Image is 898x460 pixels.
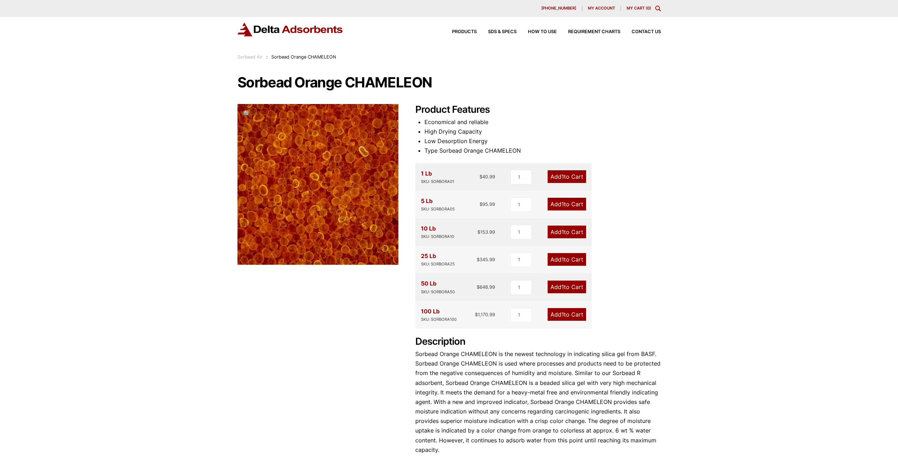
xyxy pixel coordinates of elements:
div: 50 Lb [421,279,455,295]
img: Delta Adsorbents [237,23,343,36]
bdi: 648.99 [477,284,495,290]
a: Add1to Cart [548,281,586,293]
a: My Cart (0) [627,6,651,11]
a: Add1to Cart [548,198,586,210]
span: Requirement Charts [568,30,620,34]
a: Products [441,30,477,34]
h1: Sorbead Orange CHAMELEON [237,75,661,90]
a: How to Use [517,30,557,34]
a: Add1to Cart [548,170,586,183]
a: Sorbead Air [237,54,263,60]
div: 25 Lb [421,251,455,268]
span: $ [477,284,480,290]
div: SKU: SORBORA05 [421,206,455,213]
a: Requirement Charts [557,30,620,34]
h2: Description [415,336,661,348]
a: Add1to Cart [548,253,586,266]
a: Add1to Cart [548,226,586,238]
span: Products [452,30,477,34]
span: $ [480,174,482,179]
a: My account [582,6,621,11]
div: SKU: SORBORA25 [421,261,455,268]
a: Add1to Cart [548,308,586,321]
div: 10 Lb [421,224,454,240]
bdi: 345.99 [477,257,495,262]
span: 1 [561,201,564,208]
span: 1 [561,311,564,318]
span: My account [588,6,615,10]
span: 1 [561,283,564,290]
span: How to Use [528,30,557,34]
div: SKU: SORBORA10 [421,233,454,240]
li: Economical and reliable [424,117,661,127]
span: 1 [561,173,564,180]
span: $ [475,312,478,317]
a: Sorbead Orange CHAMELEON [237,180,398,187]
li: Low Desorption Energy [424,136,661,146]
span: 🔍 [243,110,251,117]
span: : [266,54,268,60]
div: 5 Lb [421,196,455,213]
span: 0 [647,6,650,11]
div: 100 Lb [421,307,457,323]
div: SKU: SORBORA01 [421,178,454,185]
bdi: 95.99 [480,201,495,207]
span: $ [477,229,480,235]
bdi: 153.99 [477,229,495,235]
a: View full-screen image gallery [237,104,257,123]
img: Sorbead Orange CHAMELEON [237,104,398,265]
span: [PHONE_NUMBER] [541,6,576,10]
span: Contact Us [632,30,661,34]
p: Sorbead Orange CHAMELEON is the newest technology in indicating silica gel from BASF. Sorbead Ora... [415,349,661,455]
div: SKU: SORBORA50 [421,289,455,295]
a: [PHONE_NUMBER] [536,6,582,11]
h2: Product Features [415,104,661,116]
span: $ [477,257,480,262]
div: SKU: SORBORA100 [421,316,457,323]
bdi: 1,170.99 [475,312,495,317]
span: Sorbead Orange CHAMELEON [271,54,336,60]
li: High Drying Capacity [424,127,661,136]
span: 1 [561,256,564,263]
span: 1 [561,228,564,235]
bdi: 40.99 [480,174,495,179]
span: $ [480,201,482,207]
li: Type Sorbead Orange CHAMELEON [424,146,661,155]
a: SDS & SPECS [477,30,517,34]
div: 1 Lb [421,169,454,185]
div: Toggle Modal Content [655,6,661,11]
a: Contact Us [620,30,661,34]
span: SDS & SPECS [488,30,517,34]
